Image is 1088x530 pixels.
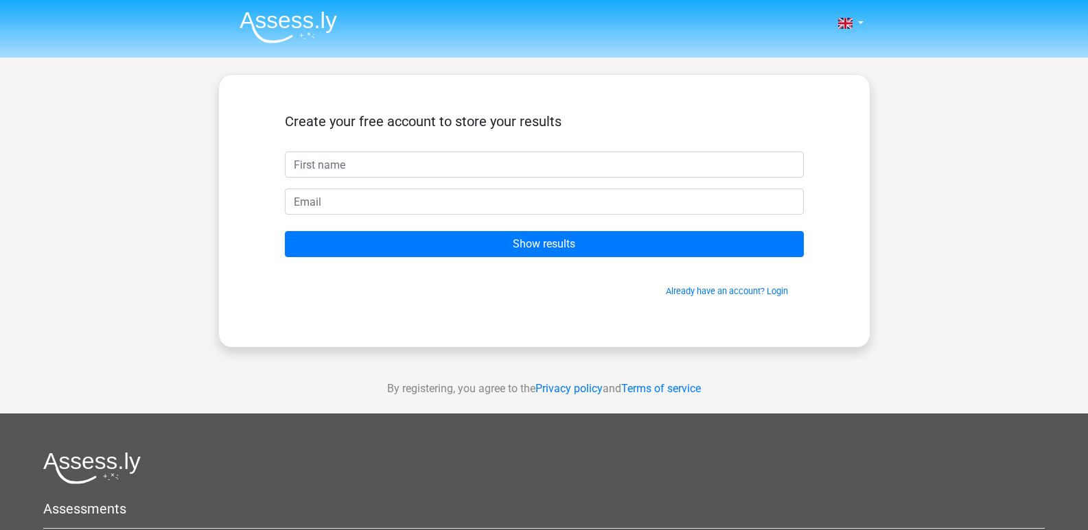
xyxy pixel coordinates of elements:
h5: Assessments [43,501,1045,517]
a: Privacy policy [535,382,603,395]
input: First name [285,152,804,178]
input: Email [285,189,804,215]
h5: Create your free account to store your results [285,113,804,130]
a: Terms of service [621,382,701,395]
a: Already have an account? Login [666,286,788,296]
img: Assessly logo [43,452,141,484]
input: Show results [285,231,804,257]
img: Assessly [240,11,337,43]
